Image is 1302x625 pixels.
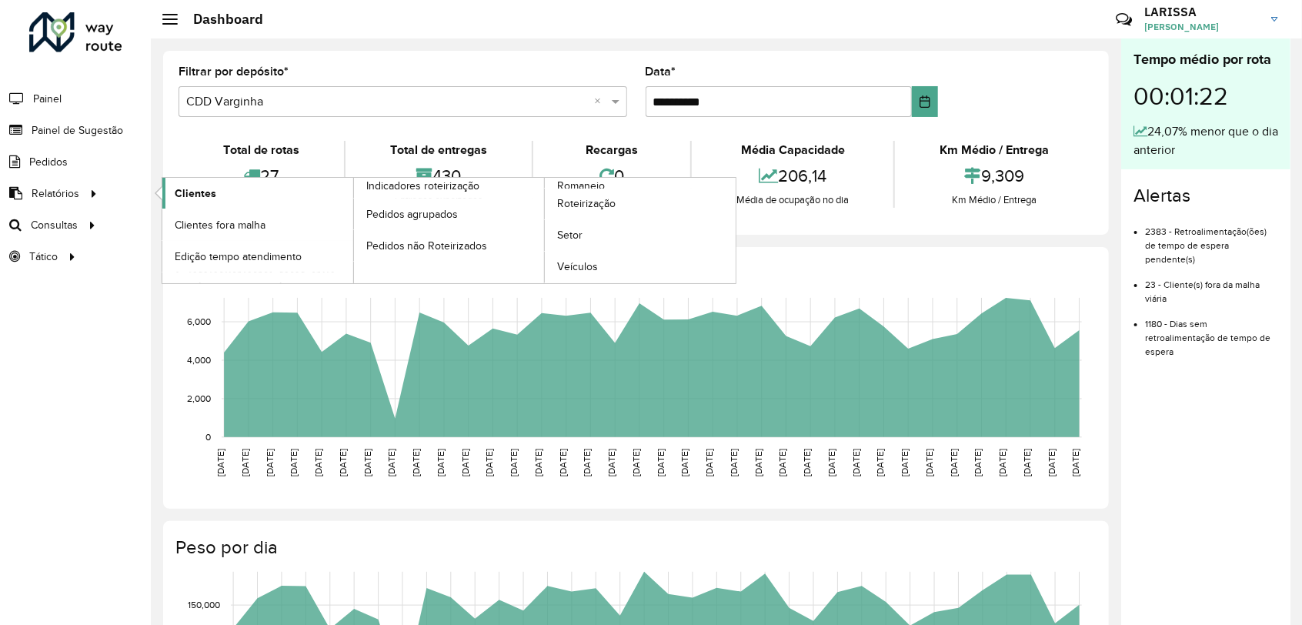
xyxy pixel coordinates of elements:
text: [DATE] [656,449,666,476]
text: [DATE] [924,449,934,476]
a: Indicadores roteirização [162,178,545,283]
text: 2,000 [187,393,211,403]
a: Roteirização [545,189,736,219]
text: 150,000 [188,600,220,610]
div: 0 [537,159,687,192]
span: Pedidos não Roteirizados [366,238,488,254]
div: 430 [349,159,528,192]
div: Total de entregas [349,141,528,159]
span: Painel [33,91,62,107]
text: [DATE] [851,449,861,476]
text: [DATE] [704,449,714,476]
li: 23 - Cliente(s) fora da malha viária [1145,266,1278,306]
text: [DATE] [998,449,1008,476]
text: [DATE] [289,449,299,476]
text: [DATE] [583,449,593,476]
div: 24,07% menor que o dia anterior [1133,122,1278,159]
div: 206,14 [696,159,890,192]
label: Filtrar por depósito [179,62,289,81]
a: Contato Rápido [1107,3,1140,36]
span: Relatórios [32,185,79,202]
text: [DATE] [460,449,470,476]
h3: LARISSA [1144,5,1260,19]
text: [DATE] [826,449,836,476]
text: 6,000 [187,316,211,326]
span: Roteirização [557,196,616,212]
div: Recargas [537,141,687,159]
div: 27 [182,159,340,192]
text: [DATE] [1071,449,1081,476]
label: Data [646,62,676,81]
div: Km Médio / Entrega [899,141,1090,159]
span: Clientes [175,185,216,202]
text: [DATE] [313,449,323,476]
div: Média Capacidade [696,141,890,159]
h2: Dashboard [178,11,263,28]
text: [DATE] [778,449,788,476]
a: Veículos [545,252,736,282]
span: Edição tempo atendimento [175,249,302,265]
span: Pedidos agrupados [366,206,459,222]
text: [DATE] [215,449,225,476]
text: [DATE] [1022,449,1032,476]
h4: Alertas [1133,185,1278,207]
span: Clear all [595,92,608,111]
a: Edição tempo atendimento [162,241,353,272]
text: 4,000 [187,355,211,365]
text: [DATE] [338,449,348,476]
text: [DATE] [900,449,910,476]
li: 1180 - Dias sem retroalimentação de tempo de espera [1145,306,1278,359]
a: Clientes fora malha [162,209,353,240]
a: Romaneio [354,178,736,283]
span: Indicadores roteirização [366,178,480,194]
div: Tempo médio por rota [1133,49,1278,70]
a: Pedidos agrupados [354,199,545,229]
text: [DATE] [533,449,543,476]
text: [DATE] [876,449,886,476]
span: Consultas [31,217,78,233]
span: Clientes fora malha [175,217,265,233]
h4: Peso por dia [175,536,1093,559]
span: Veículos [557,259,598,275]
div: Críticas? Dúvidas? Elogios? Sugestões? Entre em contato conosco! [932,5,1093,46]
text: [DATE] [362,449,372,476]
text: [DATE] [436,449,446,476]
text: [DATE] [729,449,739,476]
div: Km Médio / Entrega [899,192,1090,208]
text: [DATE] [949,449,959,476]
text: [DATE] [1047,449,1057,476]
span: Pedidos [29,154,68,170]
button: Choose Date [912,86,938,117]
div: Média de ocupação no dia [696,192,890,208]
text: [DATE] [265,449,275,476]
text: [DATE] [387,449,397,476]
text: [DATE] [411,449,421,476]
text: [DATE] [753,449,763,476]
a: Clientes [162,178,353,209]
text: [DATE] [631,449,641,476]
div: 9,309 [899,159,1090,192]
a: Pedidos não Roteirizados [354,230,545,261]
text: [DATE] [558,449,568,476]
text: [DATE] [680,449,690,476]
text: 0 [205,432,211,442]
text: [DATE] [240,449,250,476]
div: Total de rotas [182,141,340,159]
div: 00:01:22 [1133,70,1278,122]
span: [PERSON_NAME] [1144,20,1260,34]
span: Romaneio [557,178,605,194]
text: [DATE] [606,449,616,476]
span: Setor [557,227,583,243]
span: Painel de Sugestão [32,122,123,139]
li: 2383 - Retroalimentação(ões) de tempo de espera pendente(s) [1145,213,1278,266]
a: Setor [545,220,736,251]
text: [DATE] [802,449,812,476]
text: [DATE] [973,449,983,476]
text: [DATE] [485,449,495,476]
span: Tático [29,249,58,265]
text: [DATE] [509,449,519,476]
